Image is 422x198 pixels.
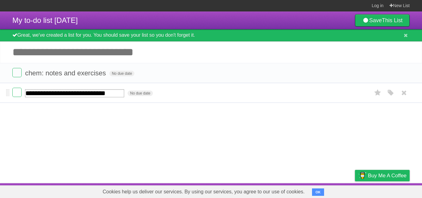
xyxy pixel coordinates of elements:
[12,88,22,97] label: Done
[12,68,22,77] label: Done
[96,186,311,198] span: Cookies help us deliver our services. By using our services, you agree to our use of cookies.
[355,170,410,181] a: Buy me a coffee
[355,14,410,27] a: SaveThis List
[371,185,410,196] a: Suggest a feature
[312,188,324,196] button: OK
[25,69,108,77] span: chem: notes and exercises
[128,91,153,96] span: No due date
[372,88,384,98] label: Star task
[347,185,363,196] a: Privacy
[358,170,366,181] img: Buy me a coffee
[109,71,134,76] span: No due date
[368,170,407,181] span: Buy me a coffee
[273,185,286,196] a: About
[326,185,340,196] a: Terms
[12,16,78,24] span: My to-do list [DATE]
[382,17,403,23] b: This List
[293,185,318,196] a: Developers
